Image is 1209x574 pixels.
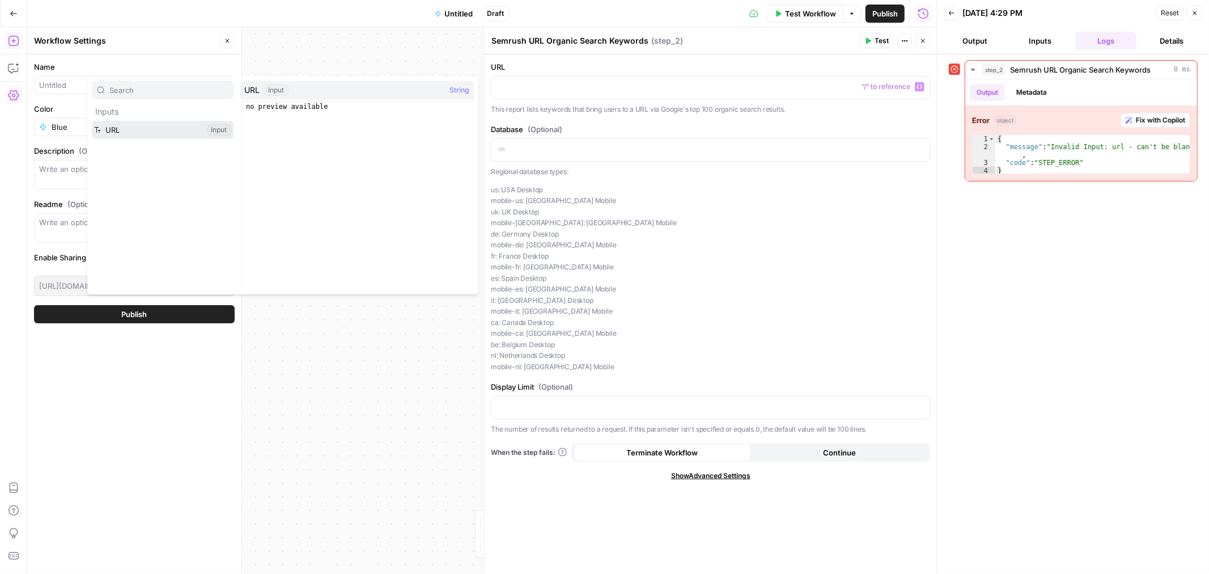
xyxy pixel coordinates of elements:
div: 2 [973,143,995,159]
div: Input [265,85,289,96]
button: Details [1141,32,1202,50]
span: “/” to reference [857,82,915,91]
span: object [994,115,1016,125]
span: Show Advanced Settings [671,471,750,481]
span: ( step_2 ) [651,35,683,47]
div: 1 [973,135,995,143]
label: URL [491,61,930,73]
button: Test [859,33,894,48]
div: Workflow Settings [34,35,217,47]
span: Untitled [445,8,473,19]
label: Enable Sharing [34,252,235,263]
button: Fix with Copilot [1121,113,1190,128]
p: The number of results returned to a request. If this parameter isn't specified or equals 0, the d... [491,424,930,435]
label: Database [491,124,930,135]
input: Search [109,85,228,96]
div: 0 ms [965,79,1197,181]
input: Untitled [39,79,230,91]
span: (Optional) [79,145,113,157]
span: 0 ms [1174,65,1190,75]
p: Regional database types: [491,166,930,178]
label: Name [34,61,235,73]
button: Publish [34,305,235,323]
button: Select variable URL [92,121,234,139]
button: Output [944,32,1006,50]
textarea: Semrush URL Organic Search Keywords [491,35,648,47]
a: When the step fails: [491,448,567,458]
span: (Optional) [528,124,562,135]
label: Color [34,103,235,115]
span: (Optional) [538,381,573,392]
button: Test Workflow [767,5,843,23]
div: 4 [973,167,995,175]
span: Test [875,36,889,46]
p: us: USA Desktop mobile-us: [GEOGRAPHIC_DATA] Mobile uk: UK Desktop mobile-[GEOGRAPHIC_DATA]: [GEO... [491,184,930,373]
span: Publish [872,8,898,19]
button: 0 ms [965,61,1197,79]
button: Reset [1156,6,1184,20]
button: Output [970,84,1005,101]
label: Description [34,145,235,157]
label: Readme [34,199,235,210]
button: Continue [751,444,928,462]
span: Test Workflow [785,8,836,19]
button: Inputs [1010,32,1071,50]
span: URL [245,85,260,96]
input: Blue [52,121,217,133]
button: Untitled [428,5,480,23]
label: Display Limit [491,381,930,392]
span: Terminate Workflow [627,447,698,458]
button: Logs [1076,32,1137,50]
strong: Error [972,115,990,126]
span: Publish [122,309,147,320]
div: 3 [973,159,995,167]
span: Continue [823,447,856,458]
span: Reset [1161,8,1179,18]
span: step_2 [982,64,1006,75]
span: Semrush URL Organic Search Keywords [1010,64,1151,75]
p: This report lists keywords that bring users to a URL via Google's top 100 organic search results. [491,104,930,115]
span: String [450,85,469,96]
button: Publish [866,5,905,23]
span: Draft [487,9,504,19]
button: Metadata [1009,84,1054,101]
span: Fix with Copilot [1136,115,1185,125]
span: (Optional) [67,199,102,210]
p: Inputs [92,103,234,121]
span: Toggle code folding, rows 1 through 4 [989,135,995,143]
